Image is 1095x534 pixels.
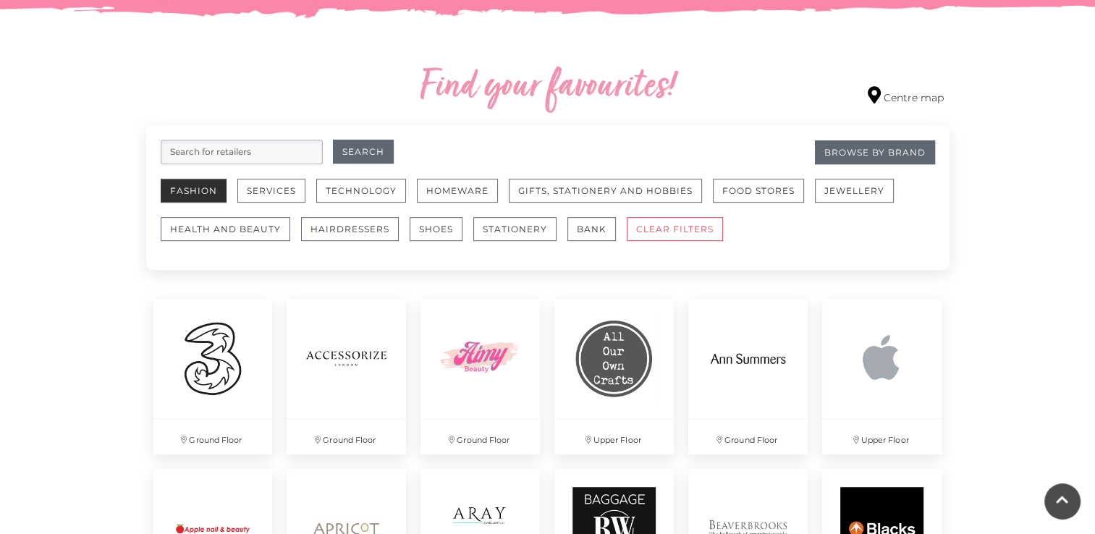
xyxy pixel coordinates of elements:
a: Gifts, Stationery and Hobbies [509,179,713,217]
a: Food Stores [713,179,815,217]
a: Ground Floor [279,292,413,462]
a: CLEAR FILTERS [627,217,734,255]
p: Ground Floor [420,419,540,454]
a: Centre map [868,86,944,106]
button: CLEAR FILTERS [627,217,723,241]
a: Upper Floor [815,292,949,462]
a: Technology [316,179,417,217]
a: Homeware [417,179,509,217]
a: Health and Beauty [161,217,301,255]
a: Upper Floor [547,292,681,462]
a: Hairdressers [301,217,410,255]
p: Ground Floor [153,419,273,454]
a: Ground Floor [681,292,815,462]
p: Upper Floor [822,419,942,454]
a: Ground Floor [413,292,547,462]
p: Upper Floor [554,419,674,454]
p: Ground Floor [688,419,808,454]
button: Stationery [473,217,557,241]
p: Ground Floor [287,419,406,454]
a: Ground Floor [146,292,280,462]
button: Food Stores [713,179,804,203]
a: Services [237,179,316,217]
button: Jewellery [815,179,894,203]
button: Shoes [410,217,462,241]
a: Browse By Brand [815,140,935,164]
a: Shoes [410,217,473,255]
a: Stationery [473,217,567,255]
button: Search [333,140,394,164]
button: Services [237,179,305,203]
a: Bank [567,217,627,255]
a: Jewellery [815,179,905,217]
button: Health and Beauty [161,217,290,241]
button: Gifts, Stationery and Hobbies [509,179,702,203]
button: Technology [316,179,406,203]
button: Homeware [417,179,498,203]
a: Fashion [161,179,237,217]
button: Hairdressers [301,217,399,241]
button: Fashion [161,179,227,203]
h2: Find your favourites! [284,64,812,111]
button: Bank [567,217,616,241]
input: Search for retailers [161,140,323,164]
